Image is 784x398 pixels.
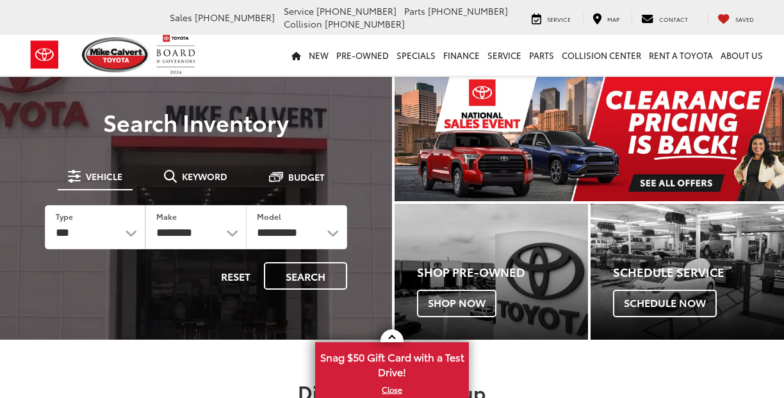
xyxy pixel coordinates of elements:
a: My Saved Vehicles [708,12,764,24]
span: Service [547,15,571,23]
a: About Us [717,35,767,76]
label: Model [257,211,281,222]
h3: Search Inventory [27,109,365,135]
a: Parts [525,35,558,76]
a: Rent a Toyota [645,35,717,76]
span: Shop Now [417,290,496,317]
a: Specials [393,35,439,76]
span: Parts [404,4,425,17]
span: Collision [284,17,322,30]
section: Carousel section with vehicle pictures - may contain disclaimers. [395,77,784,201]
h4: Shop Pre-Owned [417,266,588,279]
span: [PHONE_NUMBER] [325,17,405,30]
a: Service [522,12,580,24]
a: Pre-Owned [332,35,393,76]
span: Schedule Now [613,290,717,317]
button: Search [264,262,347,290]
div: Toyota [591,204,784,339]
span: Budget [288,172,325,181]
img: Clearance Pricing Is Back [395,77,784,201]
a: New [305,35,332,76]
a: Finance [439,35,484,76]
button: Reset [210,262,261,290]
a: Service [484,35,525,76]
span: Contact [659,15,688,23]
img: Mike Calvert Toyota [82,37,150,72]
a: Collision Center [558,35,645,76]
a: Map [583,12,629,24]
label: Type [56,211,73,222]
a: Shop Pre-Owned Shop Now [395,204,588,339]
h4: Schedule Service [613,266,784,279]
a: Schedule Service Schedule Now [591,204,784,339]
a: Home [288,35,305,76]
span: Map [607,15,619,23]
span: Sales [170,11,192,24]
span: [PHONE_NUMBER] [195,11,275,24]
span: Service [284,4,314,17]
span: [PHONE_NUMBER] [316,4,396,17]
span: Vehicle [86,172,122,181]
span: Saved [735,15,754,23]
label: Make [156,211,177,222]
a: Contact [632,12,698,24]
img: Toyota [20,34,69,76]
span: Snag $50 Gift Card with a Test Drive! [316,344,468,383]
div: carousel slide number 1 of 1 [395,77,784,201]
span: [PHONE_NUMBER] [428,4,508,17]
span: Keyword [182,172,227,181]
div: Toyota [395,204,588,339]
